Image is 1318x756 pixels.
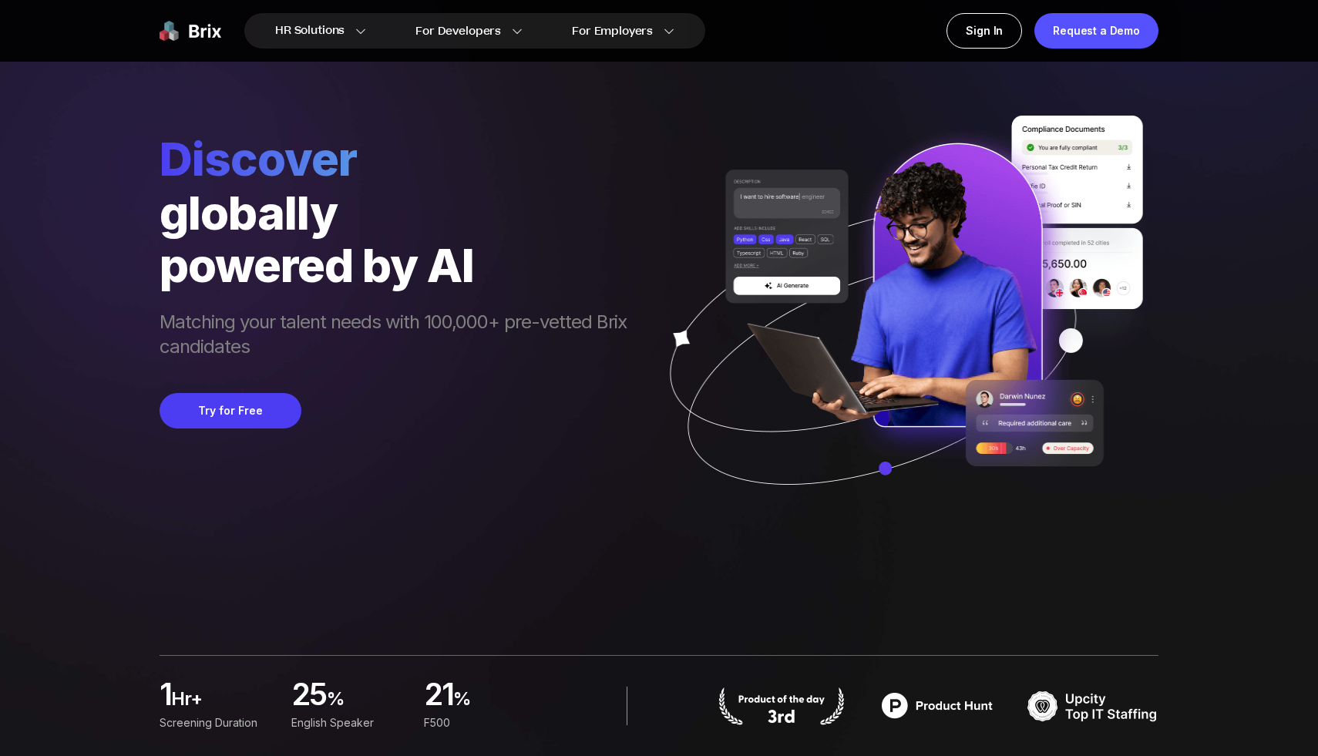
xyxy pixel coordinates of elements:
[642,116,1158,530] img: ai generate
[327,687,405,717] span: %
[160,131,642,186] span: Discover
[424,714,537,731] div: F500
[716,687,847,725] img: product hunt badge
[453,687,537,717] span: %
[946,13,1022,49] a: Sign In
[160,393,301,428] button: Try for Free
[415,23,501,39] span: For Developers
[872,687,1003,725] img: product hunt badge
[160,680,171,711] span: 1
[1027,687,1158,725] img: TOP IT STAFFING
[160,310,642,362] span: Matching your talent needs with 100,000+ pre-vetted Brix candidates
[160,714,273,731] div: Screening duration
[291,680,327,711] span: 25
[1034,13,1158,49] a: Request a Demo
[171,687,273,717] span: hr+
[160,186,642,239] div: globally
[275,18,345,43] span: HR Solutions
[424,680,454,711] span: 21
[572,23,653,39] span: For Employers
[291,714,405,731] div: English Speaker
[160,239,642,291] div: powered by AI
